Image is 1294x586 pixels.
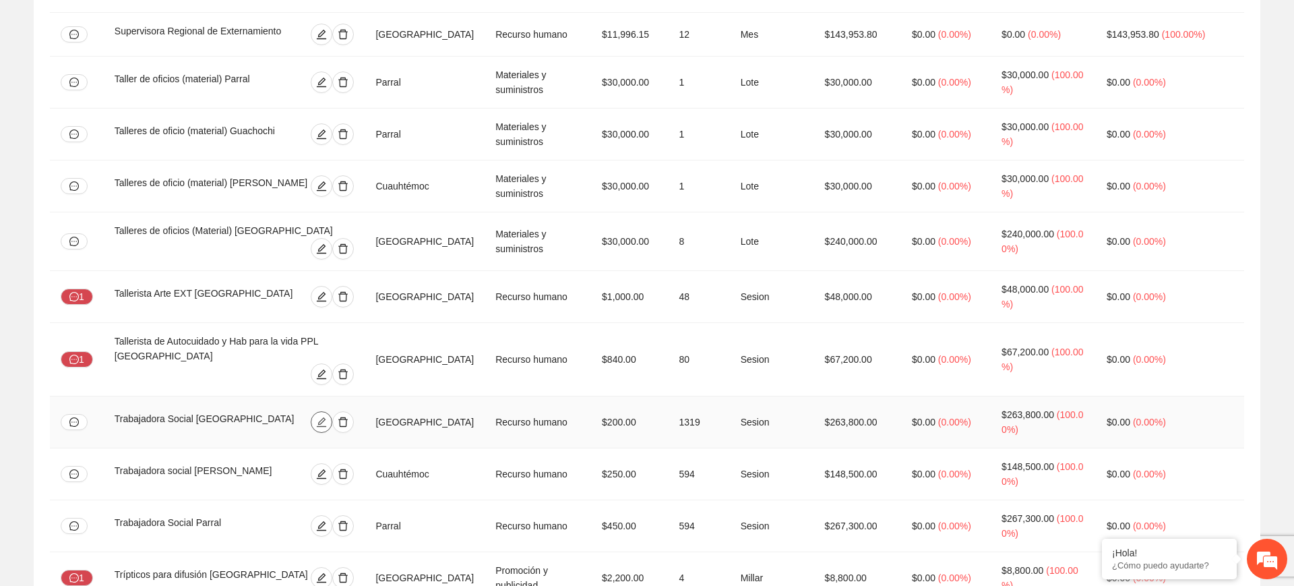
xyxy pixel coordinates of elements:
span: ( 0.00% ) [938,354,971,365]
td: Parral [365,109,485,160]
span: ( 0.00% ) [1133,236,1166,247]
span: ( 100.00% ) [1002,284,1083,310]
td: $30,000.00 [814,109,901,160]
button: delete [332,238,354,260]
span: edit [311,243,332,254]
span: $0.00 [1107,354,1130,365]
span: edit [311,521,332,531]
td: $1,000.00 [591,271,668,323]
span: message [69,355,79,365]
span: ( 100.00% ) [1002,513,1083,539]
span: edit [311,469,332,479]
td: Sesion [730,397,814,448]
span: $8,800.00 [1002,565,1043,576]
span: edit [311,291,332,302]
span: delete [333,291,353,302]
span: $267,300.00 [1002,513,1054,524]
span: $240,000.00 [1002,229,1054,239]
span: $263,800.00 [1002,409,1054,420]
td: Sesion [730,323,814,397]
button: edit [311,24,332,45]
span: ( 0.00% ) [938,236,971,247]
td: 1 [669,109,730,160]
span: delete [333,181,353,192]
span: edit [311,573,332,583]
button: message [61,466,88,482]
span: $48,000.00 [1002,284,1049,295]
span: $0.00 [1107,181,1130,192]
button: message [61,414,88,430]
span: message [69,237,79,246]
span: ( 0.00% ) [938,417,971,428]
div: Trabajadora Social [GEOGRAPHIC_DATA] [115,411,303,433]
span: ( 0.00% ) [1133,129,1166,140]
td: Materiales y suministros [485,160,591,212]
span: ( 100.00% ) [1002,347,1083,372]
td: $48,000.00 [814,271,901,323]
td: 594 [669,500,730,552]
span: delete [333,77,353,88]
span: ( 100.00% ) [1002,409,1083,435]
td: $30,000.00 [814,57,901,109]
td: $840.00 [591,323,668,397]
td: [GEOGRAPHIC_DATA] [365,397,485,448]
div: Tallerista Arte EXT [GEOGRAPHIC_DATA] [115,286,302,307]
span: $0.00 [1107,521,1130,531]
button: delete [332,363,354,385]
button: edit [311,411,332,433]
button: edit [311,515,332,537]
span: ( 0.00% ) [1133,469,1166,479]
span: $0.00 [912,181,935,192]
span: ( 0.00% ) [938,469,971,479]
span: $143,953.80 [1107,29,1159,40]
span: ( 100.00% ) [1002,121,1083,147]
td: 48 [669,271,730,323]
div: Talleres de oficio (material) Guachochi [115,123,293,145]
td: $148,500.00 [814,448,901,500]
span: $0.00 [912,129,935,140]
td: $267,300.00 [814,500,901,552]
button: delete [332,515,354,537]
span: message [69,292,79,303]
div: Taller de oficios (material) Parral [115,71,280,93]
td: [GEOGRAPHIC_DATA] [365,13,485,57]
span: $30,000.00 [1002,121,1049,132]
div: ¡Hola! [1112,548,1227,558]
div: Trabajadora social [PERSON_NAME] [115,463,292,485]
td: Sesion [730,500,814,552]
button: message1 [61,570,93,586]
p: ¿Cómo puedo ayudarte? [1112,560,1227,570]
span: ( 100.00% ) [1002,461,1083,487]
span: ( 0.00% ) [938,77,971,88]
button: delete [332,463,354,485]
td: Recurso humano [485,323,591,397]
div: Talleres de oficios (Material) [GEOGRAPHIC_DATA] [115,223,355,238]
span: $0.00 [912,417,935,428]
td: $30,000.00 [591,57,668,109]
span: message [69,469,79,479]
button: edit [311,286,332,307]
span: edit [311,77,332,88]
td: $143,953.80 [814,13,901,57]
button: delete [332,175,354,197]
span: message [69,573,79,584]
td: 594 [669,448,730,500]
span: ( 100.00% ) [1162,29,1206,40]
div: Minimizar ventana de chat en vivo [221,7,253,39]
button: message [61,178,88,194]
td: Sesion [730,448,814,500]
span: ( 0.00% ) [938,181,971,192]
span: $0.00 [912,469,935,479]
button: message1 [61,351,93,368]
td: Materiales y suministros [485,212,591,271]
span: $67,200.00 [1002,347,1049,357]
td: $200.00 [591,397,668,448]
span: $0.00 [912,236,935,247]
td: 1319 [669,397,730,448]
span: ( 0.00% ) [938,521,971,531]
span: delete [333,369,353,380]
td: Lote [730,57,814,109]
td: [GEOGRAPHIC_DATA] [365,323,485,397]
span: ( 0.00% ) [938,573,971,583]
span: edit [311,181,332,192]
